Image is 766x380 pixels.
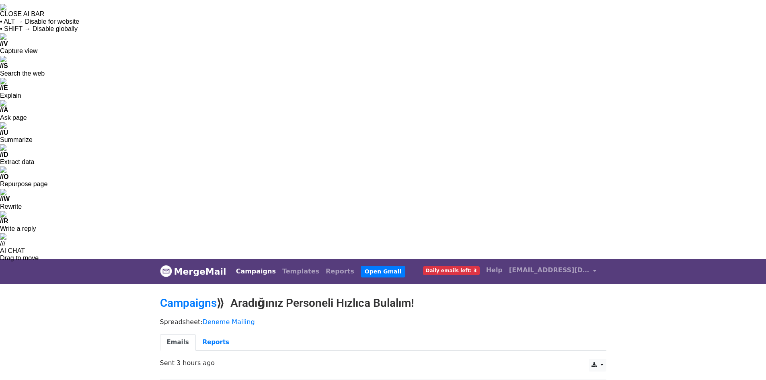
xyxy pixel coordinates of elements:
[483,262,506,278] a: Help
[509,265,589,275] span: [EMAIL_ADDRESS][DOMAIN_NAME]
[160,334,196,351] a: Emails
[279,263,322,279] a: Templates
[322,263,357,279] a: Reports
[160,296,217,310] a: Campaigns
[196,334,236,351] a: Reports
[160,263,226,280] a: MergeMail
[203,318,255,326] a: Deneme Mailing
[160,296,606,310] h2: ⟫ Aradığınız Personeli Hızlıca Bulalım!
[423,266,480,275] span: Daily emails left: 3
[233,263,279,279] a: Campaigns
[361,266,405,277] a: Open Gmail
[160,318,606,326] p: Spreadsheet:
[420,262,483,278] a: Daily emails left: 3
[506,262,600,281] a: [EMAIL_ADDRESS][DOMAIN_NAME]
[160,265,172,277] img: MergeMail logo
[160,359,606,367] p: Sent 3 hours ago
[726,341,766,380] iframe: Chat Widget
